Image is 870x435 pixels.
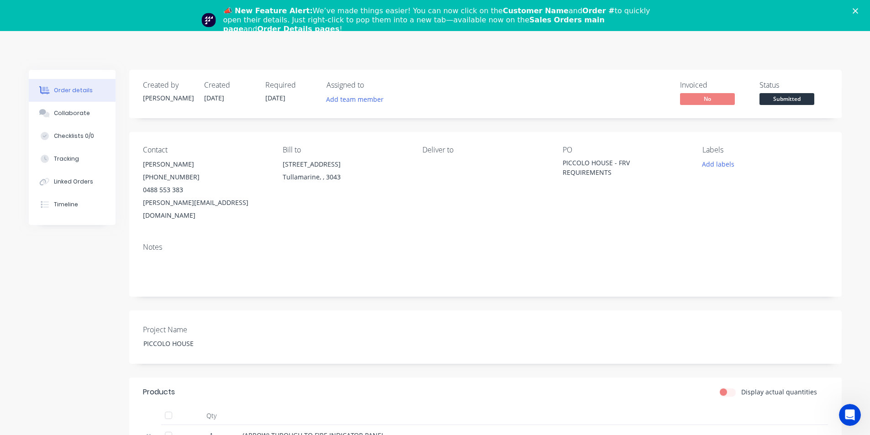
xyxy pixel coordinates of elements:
div: PO [563,146,688,154]
div: Tracking [54,155,79,163]
div: Labels [702,146,828,154]
div: Deliver to [422,146,548,154]
div: Created [204,81,254,89]
div: Status [759,81,828,89]
div: PICCOLO HOUSE [136,337,250,350]
div: We’ve made things easier! You can now click on the and to quickly open their details. Just right-... [223,6,654,34]
div: [STREET_ADDRESS]Tullamarine, , 3043 [283,158,408,187]
button: Order details [29,79,116,102]
span: [DATE] [265,94,285,102]
div: Notes [143,243,828,252]
div: 0488 553 383 [143,183,268,196]
button: Checklists 0/0 [29,125,116,147]
b: Customer Name [503,6,569,15]
b: Sales Orders main page [223,16,605,33]
button: Tracking [29,147,116,170]
label: Project Name [143,324,257,335]
div: [PERSON_NAME] [143,158,268,171]
button: Add team member [321,93,388,105]
div: Order details [54,86,93,94]
div: Qty [184,407,239,425]
div: Invoiced [680,81,749,89]
button: Linked Orders [29,170,116,193]
span: Submitted [759,93,814,105]
button: Timeline [29,193,116,216]
b: 📣 New Feature Alert: [223,6,313,15]
b: Order Details pages [257,25,339,33]
div: Required [265,81,316,89]
img: Profile image for Team [201,13,216,27]
div: [PERSON_NAME] [143,93,193,103]
div: Linked Orders [54,178,93,186]
div: Contact [143,146,268,154]
b: Order # [582,6,615,15]
div: Bill to [283,146,408,154]
div: Collaborate [54,109,90,117]
div: Assigned to [327,81,418,89]
div: [PERSON_NAME][PHONE_NUMBER]0488 553 383[PERSON_NAME][EMAIL_ADDRESS][DOMAIN_NAME] [143,158,268,222]
div: Created by [143,81,193,89]
div: PICCOLO HOUSE - FRV REQUIREMENTS [563,158,677,177]
button: Add team member [327,93,389,105]
div: Timeline [54,200,78,209]
div: Close [853,8,862,14]
iframe: Intercom live chat [839,404,861,426]
span: No [680,93,735,105]
button: Submitted [759,93,814,107]
div: [PHONE_NUMBER] [143,171,268,183]
label: Display actual quantities [741,387,817,397]
div: [STREET_ADDRESS] [283,158,408,171]
div: Tullamarine, , 3043 [283,171,408,183]
div: Checklists 0/0 [54,132,94,140]
button: Add labels [697,158,739,170]
div: Products [143,387,175,398]
button: Collaborate [29,102,116,125]
div: [PERSON_NAME][EMAIL_ADDRESS][DOMAIN_NAME] [143,196,268,222]
span: [DATE] [204,94,224,102]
